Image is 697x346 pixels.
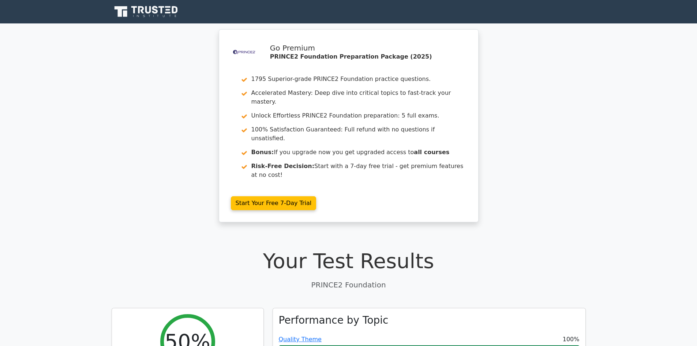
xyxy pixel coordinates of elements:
[279,336,322,343] a: Quality Theme
[279,314,389,327] h3: Performance by Topic
[563,335,580,344] span: 100%
[112,249,586,273] h1: Your Test Results
[112,279,586,290] p: PRINCE2 Foundation
[231,196,316,210] a: Start Your Free 7-Day Trial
